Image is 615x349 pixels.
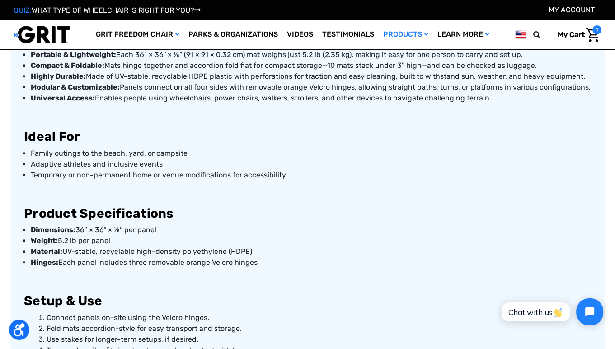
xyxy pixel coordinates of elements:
strong: Weight: [31,236,58,245]
strong: Ideal For [24,129,80,144]
p: Connect panels on-site using the Velcro hinges. [47,312,591,323]
strong: Hinges: [31,258,58,267]
p: Fold mats accordion-style for easy transport and storage. [47,323,591,334]
strong: Universal Access: [31,94,95,102]
span: My Cart [558,30,585,39]
a: Testimonials [318,20,379,49]
p: 5.2 lb per panel [31,235,591,246]
p: Temporary or non-permanent home or venue modifications for accessibility [31,170,591,181]
p: Each 36″ × 36″ × ⅛″ (91 × 91 × 0.32 cm) mat weighs just 5.2 lb (2.35 kg), making it easy for one ... [31,49,591,60]
p: Mats hinge together and accordion fold flat for compact storage—10 mats stack under 3″ high—and c... [31,60,591,71]
strong: Product Specifications [24,206,174,221]
p: Made of UV-stable, recyclable HDPE plastic with perforations for traction and easy cleaning, buil... [31,71,591,82]
a: GRIT Freedom Chair [91,20,184,49]
a: Account [549,5,595,14]
p: Enables people using wheelchairs, power chairs, walkers, strollers, and other devices to navigate... [31,93,591,104]
p: Family outings to the beach, yard, or campsite [31,148,591,159]
p: Panels connect on all four sides with removable orange Velcro hinges, allowing straight paths, tu... [31,82,591,93]
a: QUIZ:WHAT TYPE OF WHEELCHAIR IS RIGHT FOR YOU? [14,6,201,14]
a: Products [379,20,433,49]
p: Use stakes for longer-term setups, if desired. [47,334,591,345]
strong: Setup & Use [24,293,102,308]
p: Adaptive athletes and inclusive events [31,159,591,170]
p: UV-stable, recyclable high-density polyethylene (HDPE) [31,246,591,257]
strong: Dimensions: [31,225,75,234]
span: 0 [592,25,601,34]
strong: Material: [31,247,62,256]
strong: Portable & Lightweight: [31,50,116,59]
img: us.png [515,29,526,40]
a: Parks & Organizations [184,20,282,49]
strong: Modular & Customizable: [31,83,120,91]
img: GRIT All-Terrain Wheelchair and Mobility Equipment [14,25,70,44]
a: Videos [282,20,318,49]
input: Search [537,25,551,44]
span: QUIZ: [14,6,32,14]
strong: Highly Durable: [31,72,86,81]
p: 36″ × 36″ × ⅛″ per panel [31,225,591,235]
img: Cart [586,28,599,42]
p: Each panel includes three removable orange Velcro hinges [31,257,591,268]
a: Cart with 0 items [551,25,601,44]
iframe: Tidio Chat [492,291,611,333]
strong: Compact & Foldable: [31,61,104,70]
a: Learn More [433,20,494,49]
